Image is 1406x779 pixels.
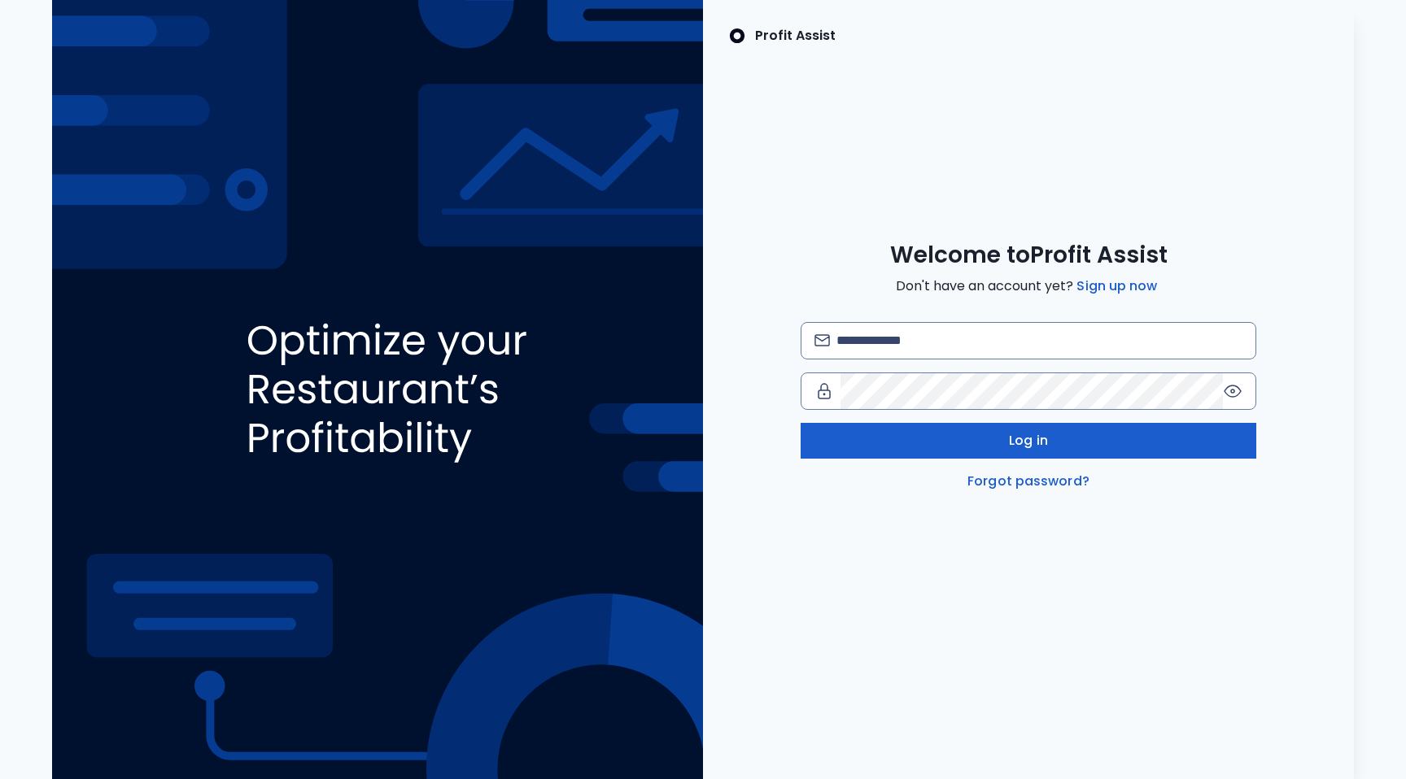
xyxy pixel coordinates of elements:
[896,276,1160,296] span: Don't have an account yet?
[755,26,836,46] p: Profit Assist
[890,241,1168,270] span: Welcome to Profit Assist
[814,334,830,346] img: email
[729,26,745,46] img: SpotOn Logo
[964,472,1093,491] a: Forgot password?
[1073,276,1160,296] a: Sign up now
[1009,431,1048,450] span: Log in
[801,423,1256,459] button: Log in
